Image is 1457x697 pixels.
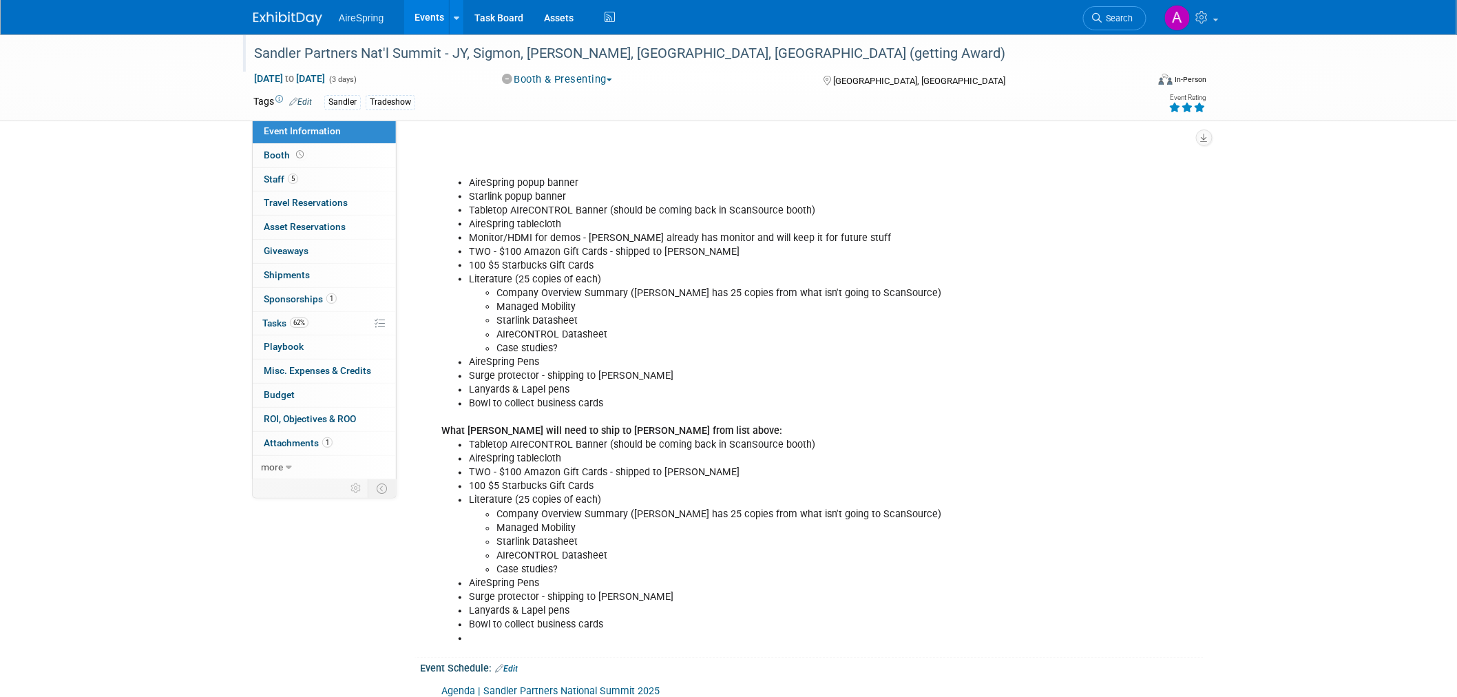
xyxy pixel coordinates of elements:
span: Event Information [264,125,341,136]
a: Playbook [253,335,396,359]
span: Misc. Expenses & Credits [264,365,371,376]
a: Edit [289,97,312,107]
li: Case studies? [496,563,1044,577]
button: Booth & Presenting [497,72,618,87]
span: 1 [322,437,333,448]
a: Budget [253,384,396,407]
span: Budget [264,389,295,400]
li: Managed Mobility [496,300,1044,314]
span: 5 [288,174,298,184]
span: 1 [326,293,337,304]
span: (3 days) [328,75,357,84]
div: Sandler [324,95,361,110]
div: Sandler Partners Nat'l Summit - JY, Sigmon, [PERSON_NAME], [GEOGRAPHIC_DATA], [GEOGRAPHIC_DATA] (... [249,41,1126,66]
li: Tabletop AIreCONTROL Banner (should be coming back in ScanSource booth) [469,439,1044,452]
td: Tags [253,94,312,110]
a: Search [1083,6,1146,30]
span: Playbook [264,341,304,352]
li: Case studies? [496,342,1044,356]
a: Tasks62% [253,312,396,335]
span: [DATE] [DATE] [253,72,326,85]
li: 100 $5 Starbucks Gift Cards [469,259,1044,273]
a: Booth [253,144,396,167]
span: [GEOGRAPHIC_DATA], [GEOGRAPHIC_DATA] [833,76,1005,86]
a: Attachments1 [253,432,396,455]
span: Search [1102,13,1133,23]
li: TWO - $100 Amazon Gift Cards - shipped to [PERSON_NAME] [469,245,1044,259]
span: Staff [264,174,298,185]
li: AireSpring tablecloth [469,452,1044,466]
li: Monitor/HDMI for demos - [PERSON_NAME] already has monitor and will keep it for future stuff [469,231,1044,245]
div: Tradeshow [366,95,415,110]
div: Event Format [1065,72,1207,92]
span: Booth not reserved yet [293,149,306,160]
img: Aila Ortiaga [1164,5,1191,31]
li: Surge protector - shipping to [PERSON_NAME] [469,591,1044,605]
li: Literature (25 copies of each) [469,273,1044,355]
li: Lanyards & Lapel pens [469,605,1044,618]
span: Tasks [262,318,308,329]
span: Shipments [264,269,310,280]
li: AIreCONTROL Datasheet [496,550,1044,563]
div: In-Person [1175,74,1207,85]
img: ExhibitDay [253,12,322,25]
a: Edit [495,665,518,674]
span: Attachments [264,437,333,448]
li: TWO - $100 Amazon Gift Cards - shipped to [PERSON_NAME] [469,466,1044,480]
span: AireSpring [339,12,384,23]
li: Literature (25 copies of each) [469,494,1044,576]
td: Toggle Event Tabs [368,479,397,497]
li: 100 $5 Starbucks Gift Cards [469,480,1044,494]
li: AireSpring Pens [469,577,1044,591]
a: ROI, Objectives & ROO [253,408,396,431]
span: ROI, Objectives & ROO [264,413,356,424]
b: What [PERSON_NAME] will need to ship to [PERSON_NAME] from list above: [441,426,782,437]
a: Misc. Expenses & Credits [253,360,396,383]
li: Managed Mobility [496,522,1044,536]
span: Booth [264,149,306,160]
li: AireSpring tablecloth [469,218,1044,231]
li: Company Overview Summary ([PERSON_NAME] has 25 copies from what isn't going to ScanSource) [496,508,1044,522]
td: Personalize Event Tab Strip [344,479,368,497]
a: more [253,456,396,479]
img: Format-Inperson.png [1159,74,1173,85]
li: Tabletop AIreCONTROL Banner (should be coming back in ScanSource booth) [469,204,1044,218]
li: Bowl to collect business cards [469,618,1044,632]
a: Staff5 [253,168,396,191]
a: Giveaways [253,240,396,263]
li: AireSpring popup banner [469,176,1044,190]
li: Bowl to collect business cards [469,397,1044,411]
span: Asset Reservations [264,221,346,232]
span: more [261,461,283,472]
li: Starlink Datasheet [496,314,1044,328]
span: to [283,73,296,84]
li: Company Overview Summary ([PERSON_NAME] has 25 copies from what isn't going to ScanSource) [496,287,1044,300]
a: Event Information [253,120,396,143]
span: Travel Reservations [264,197,348,208]
a: Asset Reservations [253,216,396,239]
li: Starlink popup banner [469,190,1044,204]
li: Starlink Datasheet [496,536,1044,550]
a: Shipments [253,264,396,287]
li: AireSpring Pens [469,356,1044,370]
div: Event Schedule: [420,658,1204,676]
li: AIreCONTROL Datasheet [496,329,1044,342]
span: Giveaways [264,245,308,256]
a: Sponsorships1 [253,288,396,311]
div: Event Rating [1169,94,1206,101]
li: Surge protector - shipping to [PERSON_NAME] [469,370,1044,384]
a: Travel Reservations [253,191,396,215]
span: 62% [290,318,308,328]
span: Sponsorships [264,293,337,304]
li: Lanyards & Lapel pens [469,384,1044,397]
